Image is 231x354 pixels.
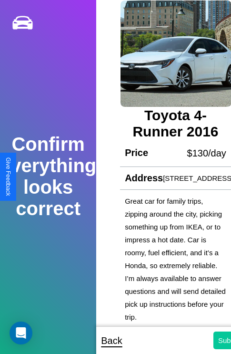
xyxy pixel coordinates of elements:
div: Open Intercom Messenger [10,322,32,344]
h4: Address [125,173,163,184]
div: Give Feedback [5,157,11,196]
h4: Price [125,147,148,158]
p: Great car for family trips, zipping around the city, picking something up from IKEA, or to impres... [125,195,226,323]
p: $ 130 /day [187,145,226,162]
p: Back [101,332,122,349]
h3: Toyota 4-Runner 2016 [120,107,231,140]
